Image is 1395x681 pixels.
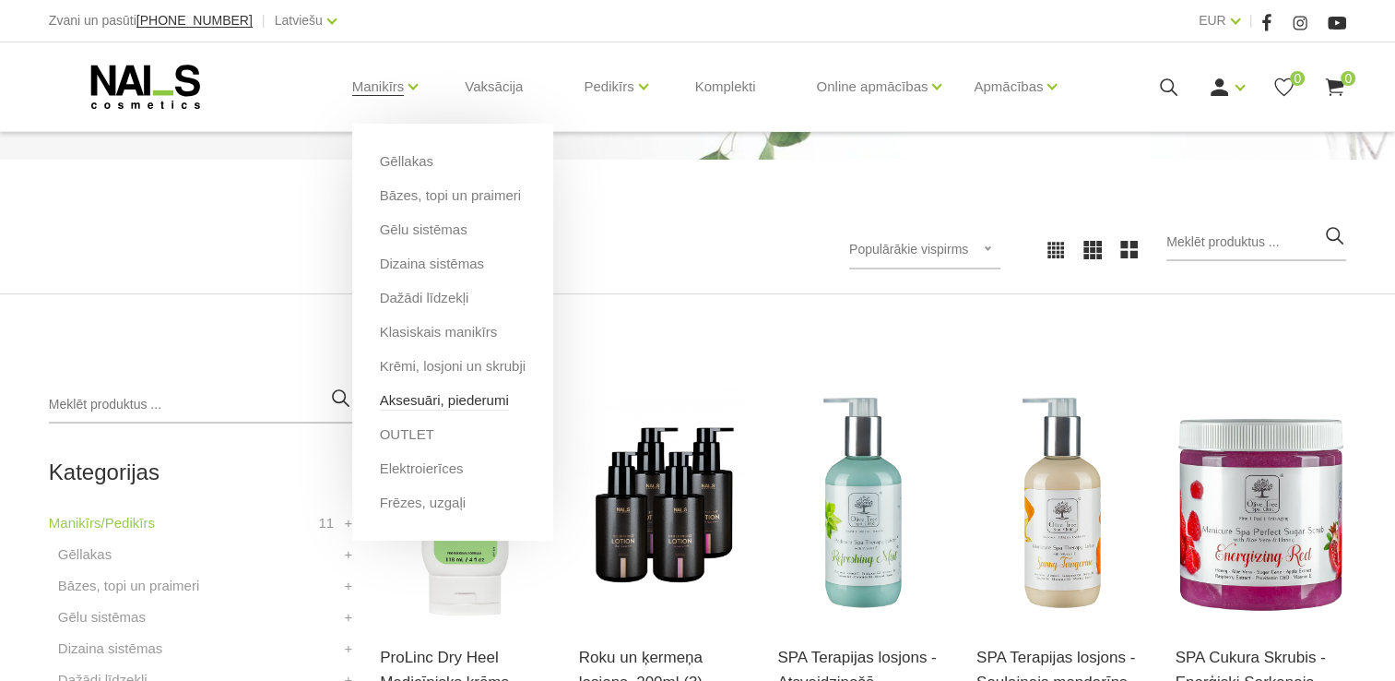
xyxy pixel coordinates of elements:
a: Elektroierīces [380,459,464,479]
a: + [344,544,352,566]
input: Meklēt produktus ... [1166,224,1346,261]
a: Komplekti [680,42,771,131]
a: Dizaina sistēmas [380,254,484,274]
a: Gēlu sistēmas [58,606,146,628]
a: + [344,638,352,660]
a: Dažādi līdzekļi [380,288,469,308]
img: SPA Terapijas losjons - Saulainais mandarīns, 236 mlNodrošina ar vitamīniem, intensīvi atjauno un... [976,387,1148,622]
a: Frēzes, uzgaļi [380,493,466,513]
span: 11 [318,512,334,534]
a: Apmācības [974,50,1043,124]
a: Krēmi, losjoni un skrubji [380,356,526,376]
span: 0 [1290,71,1305,86]
img: BAROJOŠS roku un ķermeņa LOSJONSBALI COCONUT barojošs roku un ķermeņa losjons paredzēts jebkura t... [579,387,751,622]
a: Latviešu [275,9,323,31]
a: Vaksācija [450,42,538,131]
div: Zvani un pasūti [49,9,253,32]
a: Bāzes, topi un praimeri [58,575,199,597]
a: Aksesuāri, piederumi [380,390,509,411]
a: Gēlu sistēmas [380,220,467,240]
span: | [1249,9,1253,32]
a: + [344,606,352,628]
img: Atsvaidzinošs Spa Tearpijas losjons pēdām/kājām ar piparmētras aromātu.Spa Terapijas pēdu losjons... [777,387,949,622]
a: Dizaina sistēmas [58,638,162,660]
a: OUTLET [380,424,434,445]
a: [PHONE_NUMBER] [136,14,253,28]
input: Meklēt produktus ... [49,387,352,424]
a: + [344,512,352,534]
a: 0 [1272,76,1295,99]
span: 0 [1341,71,1355,86]
a: Manikīrs/Pedikīrs [49,512,155,534]
a: Pedikīrs [584,50,633,124]
a: EUR [1199,9,1226,31]
span: Populārākie vispirms [849,242,968,257]
a: Bāzes, topi un praimeri [380,185,521,206]
span: [PHONE_NUMBER] [136,13,253,28]
img: Īpaši ieteikts sausai un raupjai ādai. Unikāls vitamīnu un enerģijas skrubis ar ādas atjaunošanas... [1176,387,1347,622]
a: Online apmācības [816,50,928,124]
a: Klasiskais manikīrs [380,322,498,342]
span: | [262,9,266,32]
a: Manikīrs [352,50,405,124]
a: Gēllakas [58,544,112,566]
h2: Kategorijas [49,460,352,484]
a: Gēllakas [380,151,433,172]
a: + [344,575,352,597]
a: 0 [1323,76,1346,99]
